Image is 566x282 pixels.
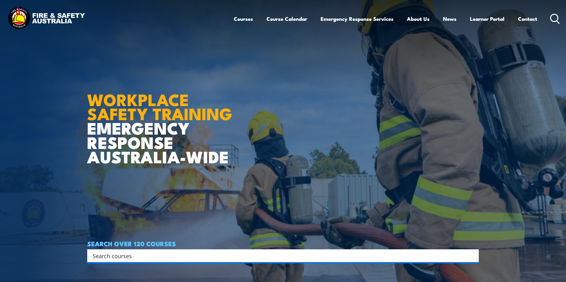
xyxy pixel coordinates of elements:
[87,77,237,164] h1: EMERGENCY RESPONSE AUSTRALIA-WIDE
[87,86,232,126] strong: WORKPLACE SAFETY TRAINING
[234,11,253,27] a: Courses
[266,11,307,27] a: Course Calendar
[407,11,430,27] a: About Us
[93,251,465,260] input: Search input
[443,11,456,27] a: News
[468,251,477,260] button: Search magnifier button
[321,11,393,27] a: Emergency Response Services
[87,240,479,247] h4: SEARCH OVER 120 COURSES
[518,11,537,27] a: Contact
[470,11,505,27] a: Learner Portal
[94,251,467,260] form: Search form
